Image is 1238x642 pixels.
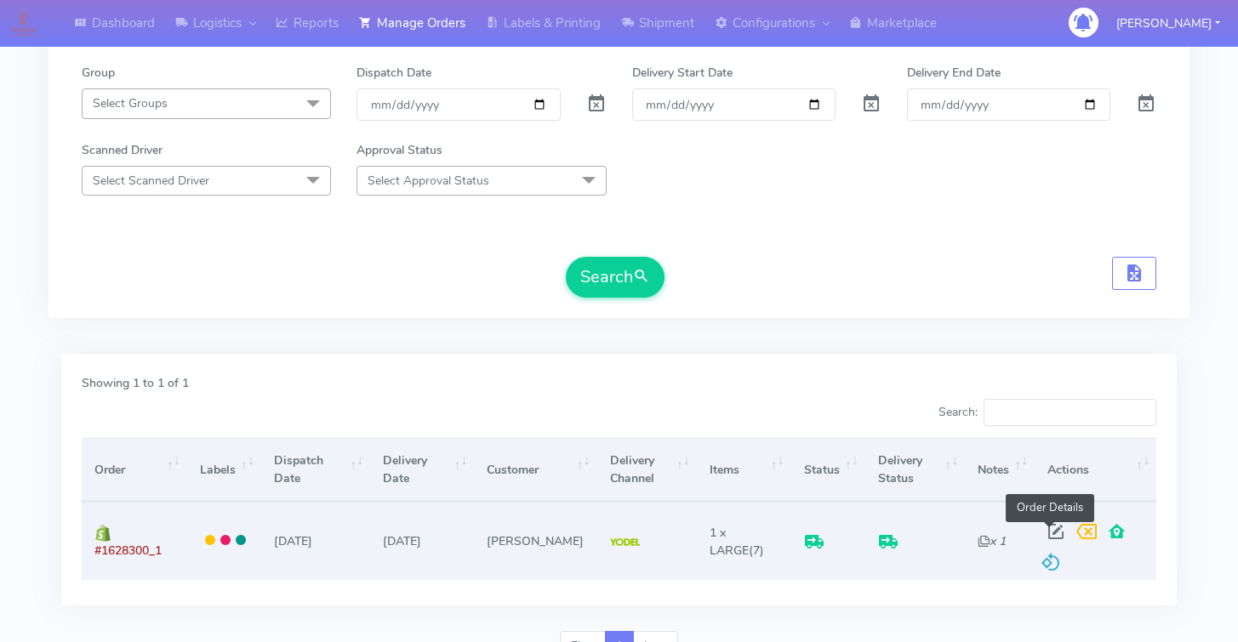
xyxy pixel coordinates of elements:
[93,95,168,111] span: Select Groups
[357,64,431,82] label: Dispatch Date
[610,538,640,547] img: Yodel
[978,533,1006,549] i: x 1
[370,438,474,502] th: Delivery Date: activate to sort column ascending
[1104,6,1233,41] button: [PERSON_NAME]
[82,141,163,159] label: Scanned Driver
[82,438,187,502] th: Order: activate to sort column ascending
[187,438,261,502] th: Labels: activate to sort column ascending
[938,399,1156,426] label: Search:
[94,525,111,542] img: shopify.png
[907,64,1001,82] label: Delivery End Date
[93,173,209,189] span: Select Scanned Driver
[357,141,442,159] label: Approval Status
[710,525,764,559] span: (7)
[261,438,370,502] th: Dispatch Date: activate to sort column ascending
[1035,438,1156,502] th: Actions: activate to sort column ascending
[368,173,489,189] span: Select Approval Status
[865,438,965,502] th: Delivery Status: activate to sort column ascending
[474,502,596,579] td: [PERSON_NAME]
[566,257,665,298] button: Search
[94,543,162,559] span: #1628300_1
[984,399,1156,426] input: Search:
[474,438,596,502] th: Customer: activate to sort column ascending
[261,502,370,579] td: [DATE]
[697,438,791,502] th: Items: activate to sort column ascending
[82,64,115,82] label: Group
[710,525,749,559] span: 1 x LARGE
[632,64,733,82] label: Delivery Start Date
[370,502,474,579] td: [DATE]
[791,438,865,502] th: Status: activate to sort column ascending
[965,438,1035,502] th: Notes: activate to sort column ascending
[82,374,189,392] label: Showing 1 to 1 of 1
[597,438,697,502] th: Delivery Channel: activate to sort column ascending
